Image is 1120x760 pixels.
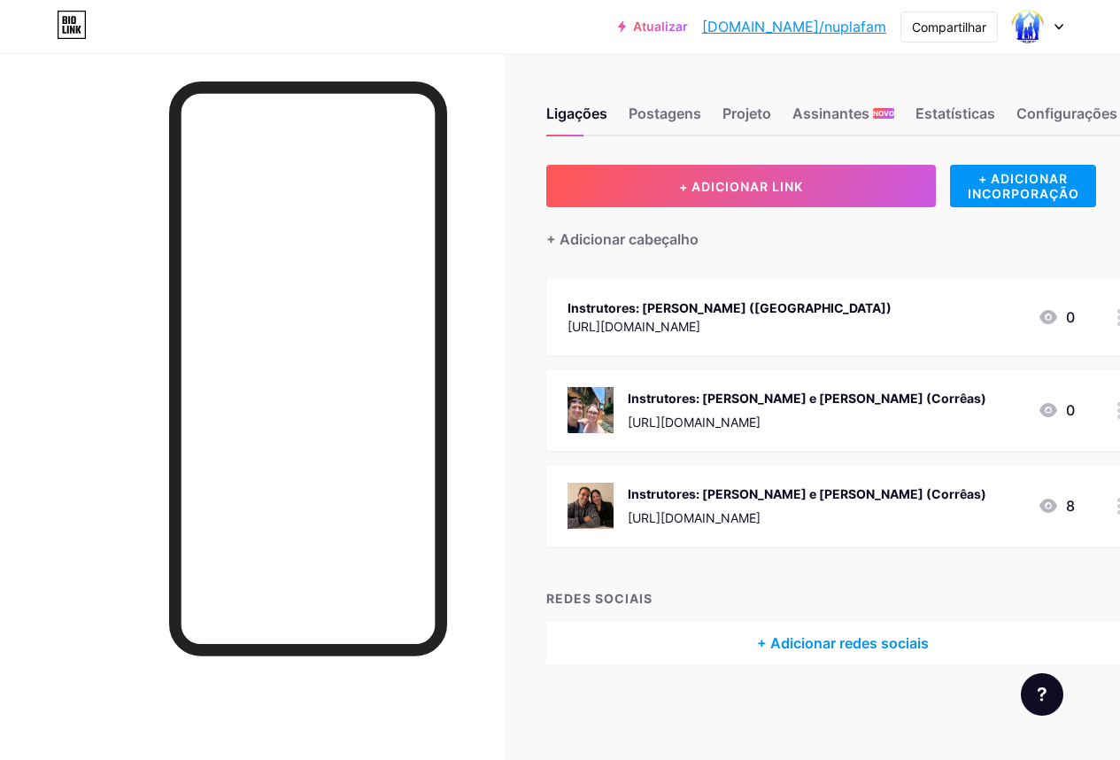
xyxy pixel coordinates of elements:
font: + Adicionar redes sociais [757,634,929,652]
img: Instrutores: Carol e Diego (Corrêas) [568,387,614,433]
font: Instrutores: [PERSON_NAME] ([GEOGRAPHIC_DATA]) [568,300,892,315]
img: Damião Marinho de Souza [1011,10,1045,43]
font: Projeto [722,105,771,122]
font: Instrutores: [PERSON_NAME] e [PERSON_NAME] (Corrêas) [628,391,986,406]
font: Atualizar [633,19,688,34]
font: Estatísticas [915,105,995,122]
font: Configurações [1016,105,1117,122]
font: Ligações [546,105,607,122]
font: 0 [1066,401,1075,419]
font: 0 [1066,308,1075,326]
font: [URL][DOMAIN_NAME] [568,319,700,334]
font: + ADICIONAR INCORPORAÇÃO [968,171,1079,201]
font: Postagens [629,105,701,122]
font: + ADICIONAR LINK [679,179,803,194]
font: Compartilhar [912,19,986,35]
a: [DOMAIN_NAME]/nuplafam [702,16,886,37]
font: NOVO [873,109,894,118]
font: 8 [1066,497,1075,515]
font: [DOMAIN_NAME]/nuplafam [702,18,886,35]
font: Instrutores: [PERSON_NAME] e [PERSON_NAME] (Corrêas) [628,486,986,501]
button: + ADICIONAR LINK [546,165,936,207]
img: Instrutores: Damião e Angélica (Corrêas) [568,483,614,529]
font: [URL][DOMAIN_NAME] [628,415,761,430]
font: Assinantes [792,105,869,122]
font: + Adicionar cabeçalho [546,230,699,248]
font: [URL][DOMAIN_NAME] [628,510,761,525]
font: REDES SOCIAIS [546,591,653,606]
